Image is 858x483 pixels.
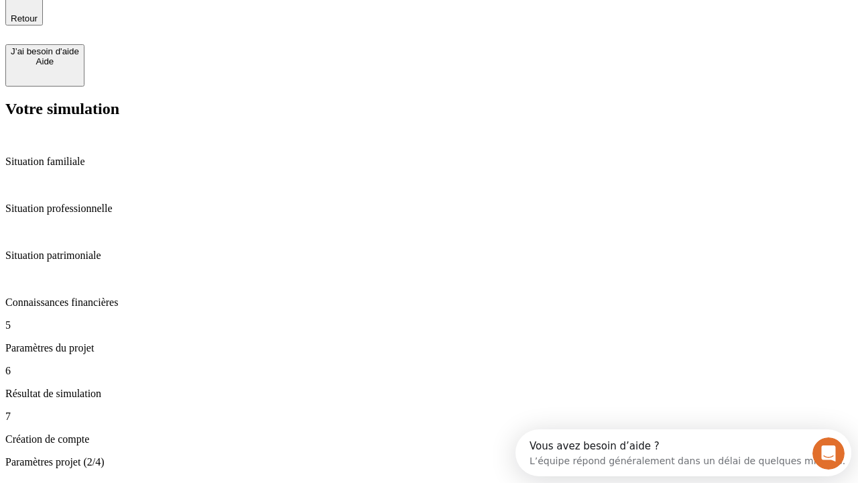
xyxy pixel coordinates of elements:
p: Paramètres du projet [5,342,853,354]
p: Situation professionnelle [5,203,853,215]
p: Création de compte [5,433,853,445]
div: L’équipe répond généralement dans un délai de quelques minutes. [14,22,330,36]
p: Situation patrimoniale [5,250,853,262]
div: J’ai besoin d'aide [11,46,79,56]
div: Aide [11,56,79,66]
div: Vous avez besoin d’aide ? [14,11,330,22]
p: 7 [5,411,853,423]
iframe: Intercom live chat [812,437,845,470]
button: J’ai besoin d'aideAide [5,44,84,87]
p: Situation familiale [5,156,853,168]
p: Paramètres projet (2/4) [5,456,853,468]
iframe: Intercom live chat discovery launcher [515,429,851,476]
p: Résultat de simulation [5,388,853,400]
p: 5 [5,319,853,331]
div: Ouvrir le Messenger Intercom [5,5,369,42]
p: Connaissances financières [5,297,853,309]
h2: Votre simulation [5,100,853,118]
p: 6 [5,365,853,377]
span: Retour [11,13,38,23]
